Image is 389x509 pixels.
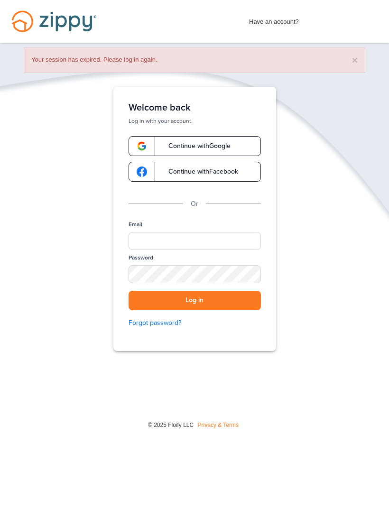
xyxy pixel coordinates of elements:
div: Your session has expired. Please log in again. [24,47,365,73]
img: google-logo [137,167,147,177]
input: Email [129,232,261,250]
img: google-logo [137,141,147,151]
button: × [352,55,358,65]
span: Have an account? [249,12,299,27]
p: Or [191,199,198,209]
h1: Welcome back [129,102,261,113]
a: Privacy & Terms [198,422,239,428]
p: Log in with your account. [129,117,261,125]
label: Email [129,221,142,229]
input: Password [129,265,261,283]
a: google-logoContinue withFacebook [129,162,261,182]
span: Continue with Google [159,143,231,149]
a: google-logoContinue withGoogle [129,136,261,156]
span: Continue with Facebook [159,168,238,175]
span: © 2025 Floify LLC [148,422,194,428]
label: Password [129,254,153,262]
button: Log in [129,291,261,310]
a: Forgot password? [129,318,261,328]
